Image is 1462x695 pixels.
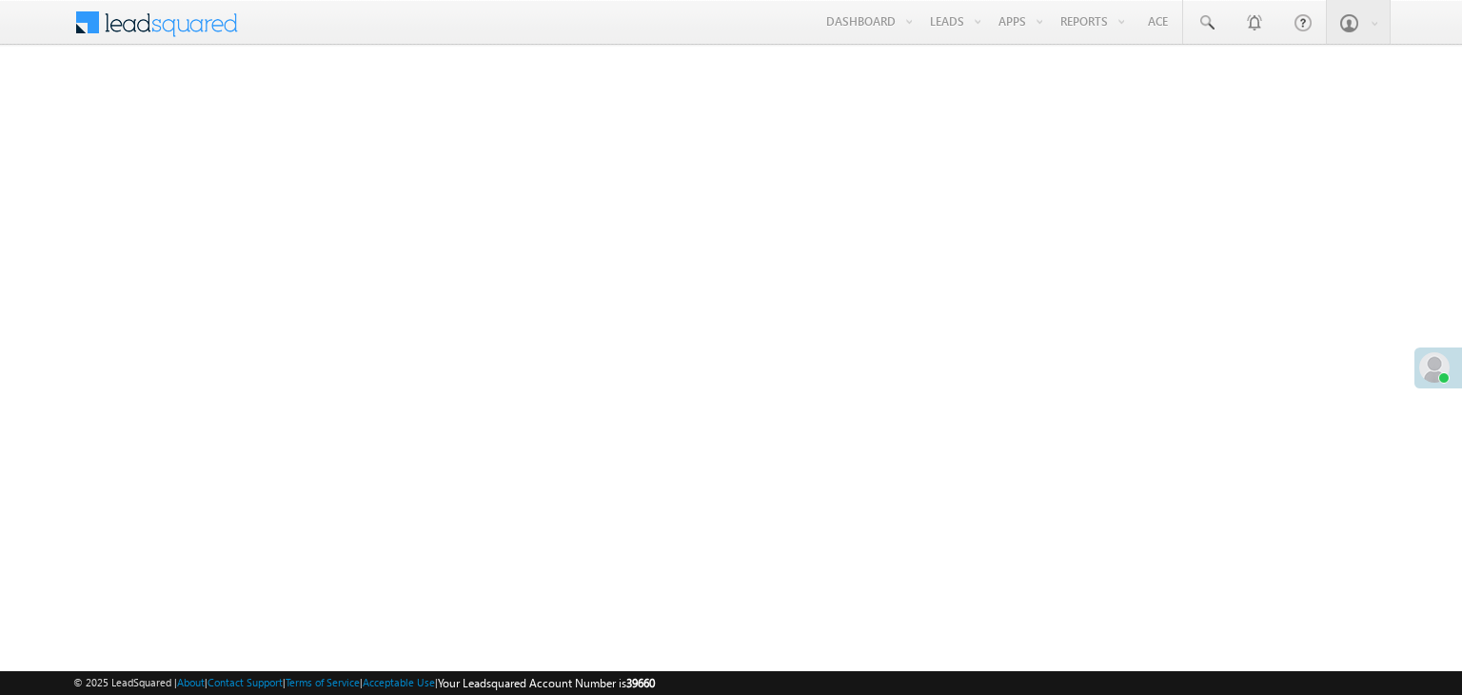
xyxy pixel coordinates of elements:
span: 39660 [626,676,655,690]
span: Your Leadsquared Account Number is [438,676,655,690]
span: © 2025 LeadSquared | | | | | [73,674,655,692]
a: About [177,676,205,688]
a: Terms of Service [286,676,360,688]
a: Acceptable Use [363,676,435,688]
a: Contact Support [207,676,283,688]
